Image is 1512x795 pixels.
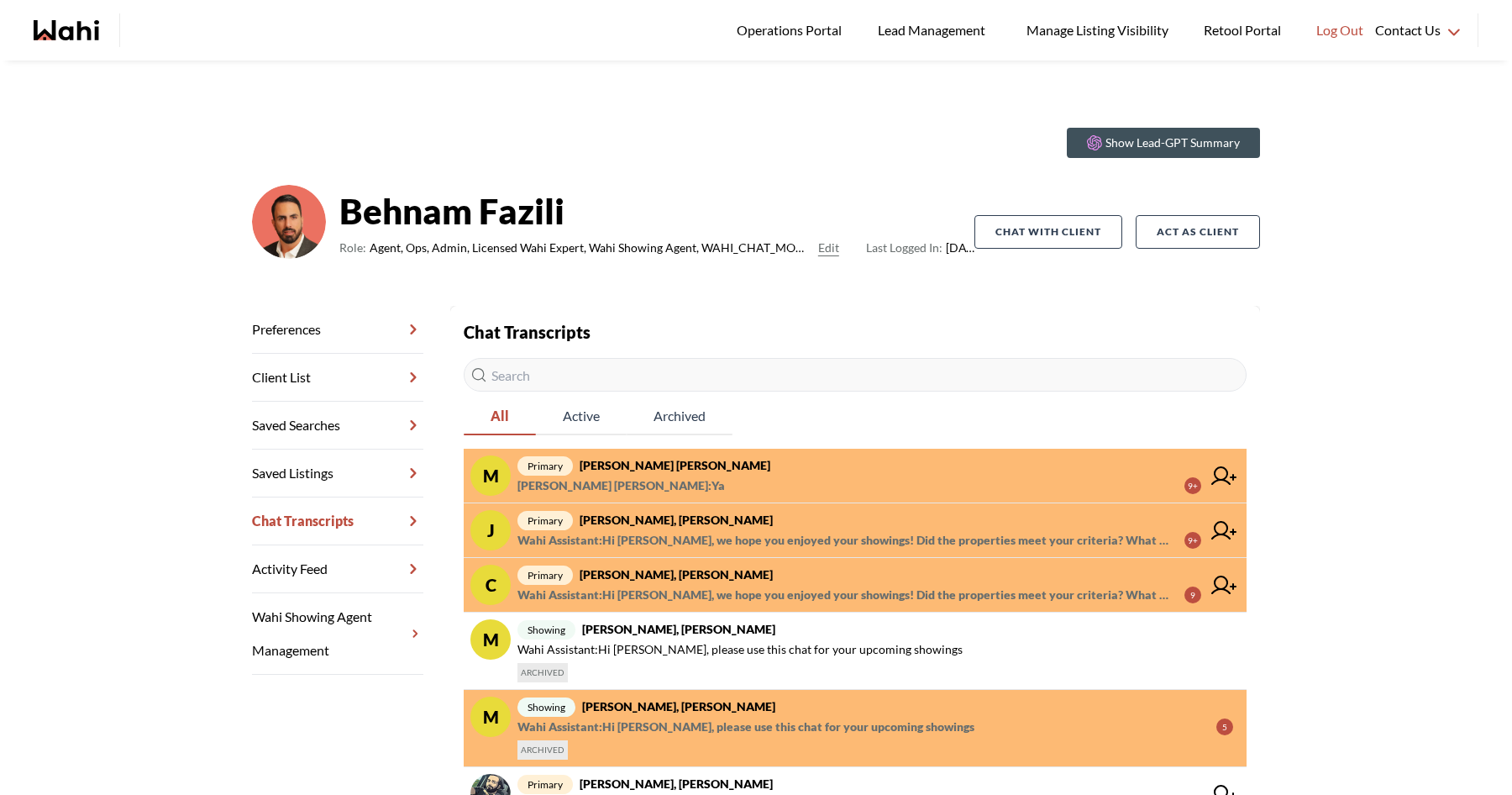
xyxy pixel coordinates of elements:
button: Chat with client [974,215,1122,249]
span: All [464,398,536,434]
span: Wahi Assistant : Hi [PERSON_NAME], we hope you enjoyed your showings! Did the properties meet you... [517,585,1171,605]
a: Chat Transcripts [252,498,423,545]
span: Archived [627,398,732,434]
span: Active [536,398,627,434]
button: Archived [627,398,732,435]
div: C [470,565,511,605]
button: Active [536,398,627,435]
span: Manage Listing Visibility [1021,19,1173,41]
strong: Chat Transcripts [464,322,591,342]
input: Search [464,358,1247,392]
div: J [470,510,511,550]
span: Role: [339,238,366,258]
span: primary [517,775,573,794]
a: Activity Feed [252,545,423,593]
p: Show Lead-GPT Summary [1105,134,1240,151]
div: M [470,455,511,496]
strong: [PERSON_NAME], [PERSON_NAME] [580,777,773,791]
a: Mprimary[PERSON_NAME] [PERSON_NAME][PERSON_NAME] [PERSON_NAME]:Ya9+ [464,449,1247,503]
span: Last Logged In: [866,240,942,255]
div: M [470,619,511,660]
span: primary [517,566,573,585]
button: Act as Client [1136,215,1260,249]
a: Cprimary[PERSON_NAME], [PERSON_NAME]Wahi Assistant:Hi [PERSON_NAME], we hope you enjoyed your sho... [464,558,1247,613]
span: showing [517,698,575,717]
div: 9+ [1184,532,1201,549]
strong: [PERSON_NAME], [PERSON_NAME] [580,567,773,582]
span: ARCHIVED [517,740,568,760]
span: Wahi Assistant : Hi [PERSON_NAME], please use this chat for your upcoming showings [517,717,974,737]
div: 5 [1216,719,1233,735]
div: 9+ [1184,477,1201,494]
a: Client List [252,354,423,402]
button: All [464,398,536,435]
span: Log Out [1316,19,1363,41]
span: primary [517,456,573,476]
span: [DATE] [866,238,974,258]
span: primary [517,511,573,530]
div: M [470,697,511,737]
a: Preferences [252,306,423,354]
a: Wahi homepage [34,20,99,40]
a: Jprimary[PERSON_NAME], [PERSON_NAME]Wahi Assistant:Hi [PERSON_NAME], we hope you enjoyed your sho... [464,503,1247,558]
span: Lead Management [878,19,991,41]
button: Show Lead-GPT Summary [1067,128,1260,158]
a: Mshowing[PERSON_NAME], [PERSON_NAME]Wahi Assistant:Hi [PERSON_NAME], please use this chat for you... [464,613,1247,690]
span: [PERSON_NAME] [PERSON_NAME] : Ya [517,476,725,496]
a: Saved Listings [252,450,423,498]
strong: [PERSON_NAME], [PERSON_NAME] [580,513,773,527]
span: Agent, Ops, Admin, Licensed Wahi Expert, Wahi Showing Agent, WAHI_CHAT_MODERATOR [370,238,811,258]
strong: [PERSON_NAME], [PERSON_NAME] [582,622,775,636]
span: ARCHIVED [517,663,568,682]
span: Wahi Assistant : Hi [PERSON_NAME], we hope you enjoyed your showings! Did the properties meet you... [517,530,1171,550]
button: Edit [818,238,839,258]
a: Mshowing[PERSON_NAME], [PERSON_NAME]Wahi Assistant:Hi [PERSON_NAME], please use this chat for you... [464,690,1247,767]
div: 9 [1184,587,1201,603]
span: Operations Portal [737,19,848,41]
span: Retool Portal [1204,19,1286,41]
strong: [PERSON_NAME] [PERSON_NAME] [580,458,770,472]
span: Wahi Assistant : Hi [PERSON_NAME], please use this chat for your upcoming showings [517,640,963,660]
img: cf9ae410c976398e.png [252,185,326,259]
strong: Behnam Fazili [339,186,974,236]
span: showing [517,620,575,640]
strong: [PERSON_NAME], [PERSON_NAME] [582,699,775,713]
a: Saved Searches [252,402,423,450]
a: Wahi Showing Agent Management [252,593,423,675]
